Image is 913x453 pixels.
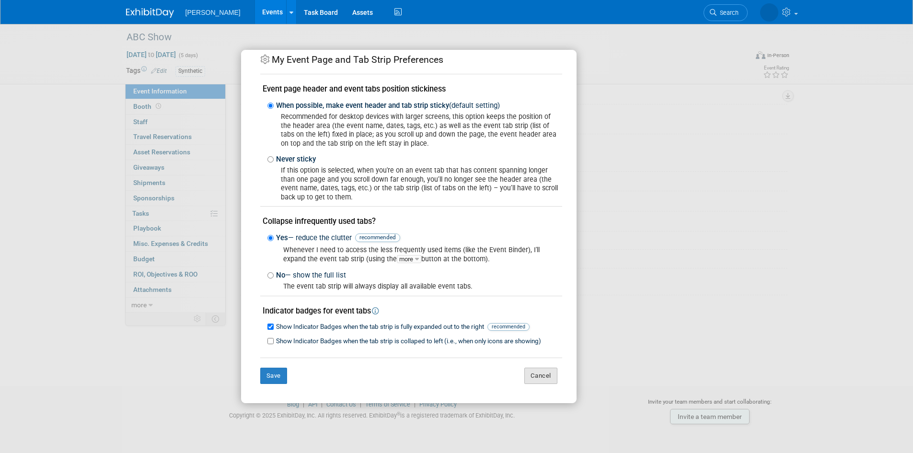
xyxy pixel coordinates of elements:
div: The event tab strip will always display all available event tabs. [274,282,562,291]
button: Save [260,368,287,384]
span: Search [717,9,739,16]
span: — reduce the clutter [288,233,352,242]
a: Search [704,4,748,21]
span: Show Indicator Badges when the tab strip is fully expanded out to the right [276,323,530,330]
img: ExhibitDay [126,8,174,18]
span: Show Indicator Badges when the tab strip is collaped to left (i.e., when only icons are showing) [276,337,541,345]
div: Whenever I need to access the less frequently used items (like the Event Binder), I'll expand the... [274,245,562,264]
span: recommended [487,323,530,331]
span: recommended [355,233,400,242]
div: Collapse infrequently used tabs? [260,216,562,227]
span: more [397,255,421,263]
div: Indicator badges for event tabs [260,305,562,316]
div: Event page header and event tabs position stickiness [260,83,562,94]
div: Recommended for desktop devices with larger screens, this option keeps the position of the header... [274,112,562,148]
div: If this option is selected, when you're on an event tab that has content spanning longer than one... [274,166,562,201]
span: — show the full list [285,271,346,279]
img: Leona Burton Rojas [760,3,778,22]
button: Cancel [524,368,557,384]
div: My Event Page and Tab Strip Preferences [260,53,562,67]
span: Yes [276,233,400,242]
span: (default setting) [449,101,500,110]
span: No [276,271,346,279]
span: [PERSON_NAME] [185,9,241,16]
span: Never sticky [276,155,316,163]
span: When possible, make event header and tab strip sticky [276,101,500,110]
